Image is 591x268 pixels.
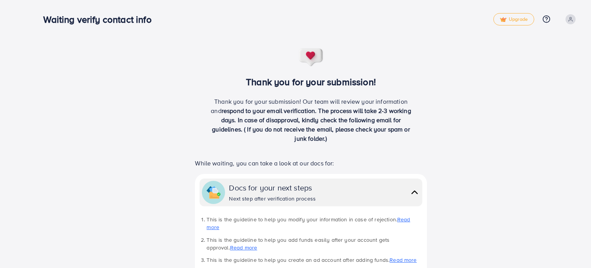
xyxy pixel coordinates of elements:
[230,244,257,251] a: Read more
[409,187,420,198] img: collapse
[207,236,422,252] li: This is the guideline to help you add funds easily after your account gets approval.
[195,158,427,168] p: While waiting, you can take a look at our docs for:
[207,185,220,199] img: collapse
[500,17,506,22] img: tick
[208,97,414,143] p: Thank you for your submission! Our team will review your information and
[212,106,411,143] span: respond to your email verification. The process will take 2-3 working days. In case of disapprova...
[298,48,324,67] img: success
[207,256,422,264] li: This is the guideline to help you create an ad account after adding funds.
[207,216,422,231] li: This is the guideline to help you modify your information in case of rejection.
[207,216,410,231] a: Read more
[43,14,157,25] h3: Waiting verify contact info
[229,195,316,202] div: Next step after verification process
[389,256,417,264] a: Read more
[500,17,528,22] span: Upgrade
[493,13,534,25] a: tickUpgrade
[229,182,316,193] div: Docs for your next steps
[182,76,440,88] h3: Thank you for your submission!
